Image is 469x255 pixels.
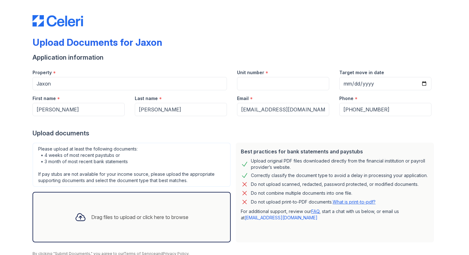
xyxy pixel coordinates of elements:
label: Target move in date [339,69,384,76]
p: Do not upload print-to-PDF documents. [251,199,376,205]
p: For additional support, review our , start a chat with us below, or email us at [241,208,429,221]
div: Do not combine multiple documents into one file. [251,189,352,197]
label: First name [33,95,56,102]
label: Last name [135,95,158,102]
div: Upload documents [33,129,436,138]
a: FAQ [311,209,319,214]
div: Drag files to upload or click here to browse [91,213,188,221]
div: Application information [33,53,436,62]
div: Please upload at least the following documents: • 4 weeks of most recent paystubs or • 3 month of... [33,143,231,187]
a: [EMAIL_ADDRESS][DOMAIN_NAME] [245,215,318,220]
a: What is print-to-pdf? [333,199,376,205]
img: CE_Logo_Blue-a8612792a0a2168367f1c8372b55b34899dd931a85d93a1a3d3e32e68fde9ad4.png [33,15,83,27]
div: Upload original PDF files downloaded directly from the financial institution or payroll provider’... [251,158,429,170]
div: Do not upload scanned, redacted, password protected, or modified documents. [251,181,419,188]
label: Property [33,69,52,76]
div: Upload Documents for Jaxon [33,37,162,48]
div: Correctly classify the document type to avoid a delay in processing your application. [251,172,428,179]
label: Phone [339,95,353,102]
label: Email [237,95,249,102]
div: Best practices for bank statements and paystubs [241,148,429,155]
label: Unit number [237,69,264,76]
